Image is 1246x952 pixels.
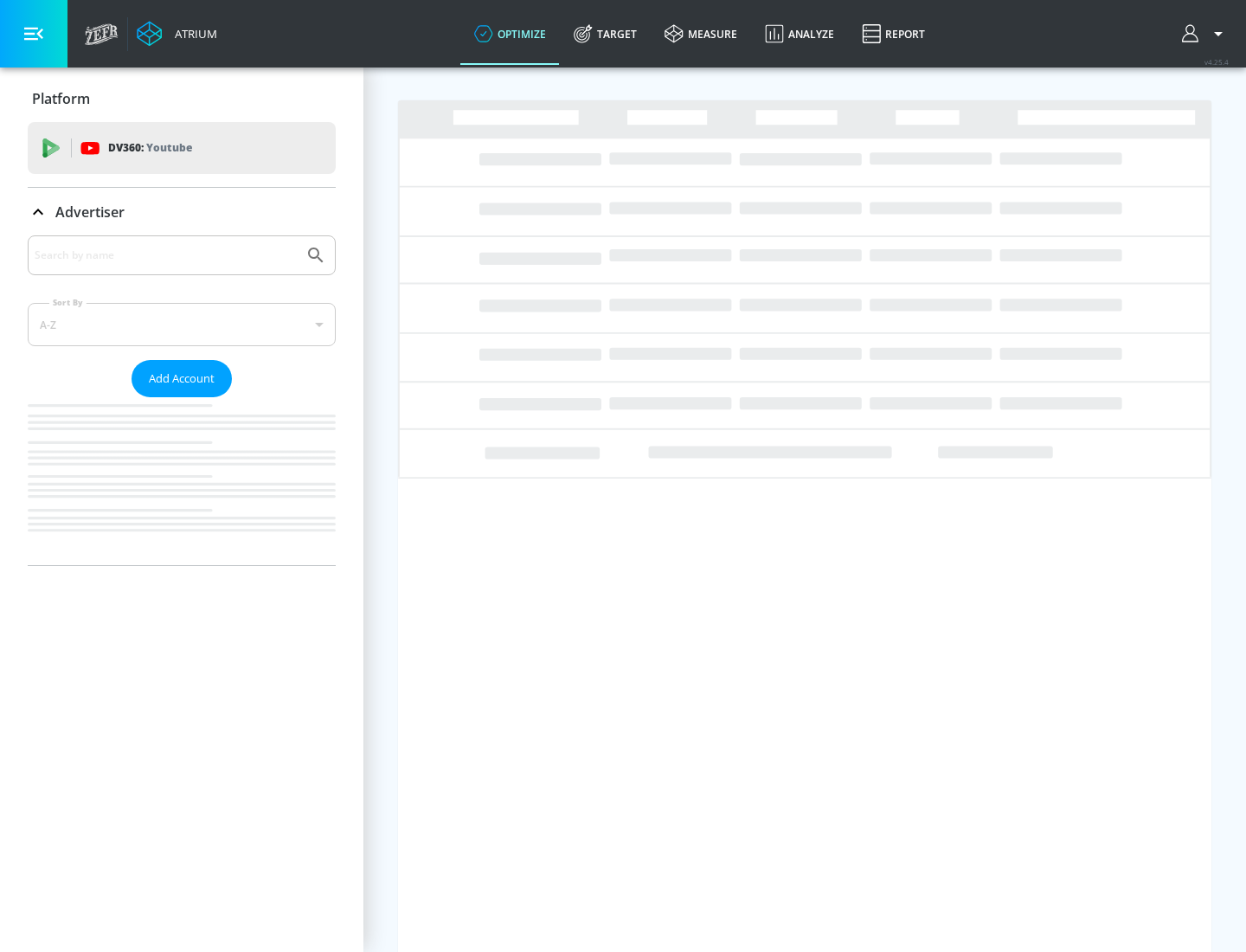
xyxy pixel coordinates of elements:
span: v 4.25.4 [1204,57,1229,67]
p: Youtube [146,138,192,157]
div: Platform [28,74,336,123]
div: A-Z [28,303,336,346]
a: Analyze [751,3,848,65]
nav: list of Advertiser [28,397,336,565]
div: Advertiser [28,188,336,236]
label: Sort By [49,297,87,308]
input: Search by name [35,244,297,267]
p: DV360: [108,138,192,158]
a: Report [848,3,939,65]
a: Target [560,3,651,65]
p: Platform [32,89,90,108]
div: DV360: Youtube [28,122,336,174]
p: Advertiser [55,203,125,222]
a: measure [651,3,751,65]
span: Add Account [149,369,215,389]
div: Atrium [168,26,217,42]
button: Add Account [132,360,232,397]
div: Advertiser [28,235,336,565]
a: optimize [460,3,560,65]
a: Atrium [137,21,217,47]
